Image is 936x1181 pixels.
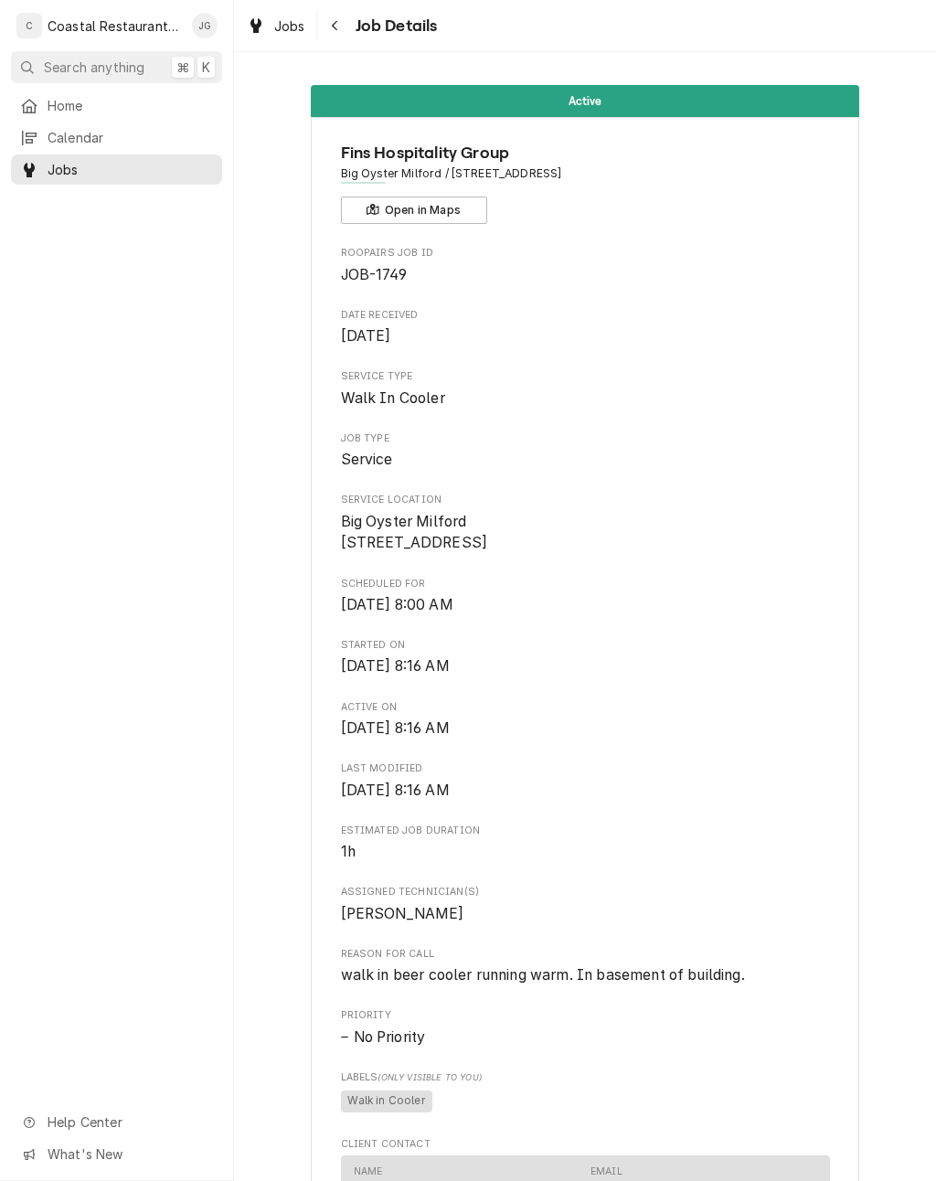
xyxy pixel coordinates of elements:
[341,577,830,616] div: Scheduled For
[341,431,830,446] span: Job Type
[48,160,213,179] span: Jobs
[11,154,222,185] a: Jobs
[341,308,830,323] span: Date Received
[321,11,350,40] button: Navigate back
[354,1165,383,1179] div: Name
[48,1144,211,1164] span: What's New
[341,966,745,984] span: walk in beer cooler running warm. In basement of building.
[48,16,182,36] div: Coastal Restaurant Repair
[341,451,393,468] span: Service
[341,885,830,924] div: Assigned Technician(s)
[44,58,144,77] span: Search anything
[341,388,830,410] span: Service Type
[341,197,487,224] button: Open in Maps
[341,165,830,182] span: Address
[341,885,830,899] span: Assigned Technician(s)
[341,369,830,384] span: Service Type
[341,841,830,863] span: Estimated Job Duration
[341,141,830,224] div: Client Information
[341,596,453,613] span: [DATE] 8:00 AM
[341,1088,830,1115] span: [object Object]
[341,1027,830,1048] div: No Priority
[48,96,213,115] span: Home
[341,947,830,962] span: Reason For Call
[341,718,830,739] span: Active On
[350,14,438,38] span: Job Details
[341,782,450,799] span: [DATE] 8:16 AM
[341,1137,830,1152] span: Client Contact
[341,1070,830,1115] div: [object Object]
[11,51,222,83] button: Search anything⌘K
[192,13,218,38] div: James Gatton's Avatar
[202,58,210,77] span: K
[341,389,445,407] span: Walk In Cooler
[341,1008,830,1023] span: Priority
[341,511,830,554] span: Service Location
[341,369,830,409] div: Service Type
[341,1091,432,1112] span: Walk in Cooler
[11,122,222,153] a: Calendar
[11,90,222,121] a: Home
[341,780,830,802] span: Last Modified
[48,1112,211,1132] span: Help Center
[341,264,830,286] span: Roopairs Job ID
[341,266,407,283] span: JOB-1749
[341,431,830,471] div: Job Type
[341,325,830,347] span: Date Received
[16,13,42,38] div: C
[274,16,305,36] span: Jobs
[341,493,830,507] span: Service Location
[341,761,830,801] div: Last Modified
[341,449,830,471] span: Job Type
[341,657,450,675] span: [DATE] 8:16 AM
[341,493,830,554] div: Service Location
[48,128,213,147] span: Calendar
[11,1107,222,1137] a: Go to Help Center
[341,1008,830,1048] div: Priority
[341,577,830,591] span: Scheduled For
[311,85,859,117] div: Status
[341,246,830,261] span: Roopairs Job ID
[341,903,830,925] span: Assigned Technician(s)
[341,700,830,715] span: Active On
[192,13,218,38] div: JG
[341,308,830,347] div: Date Received
[341,947,830,986] div: Reason For Call
[341,719,450,737] span: [DATE] 8:16 AM
[341,1027,830,1048] span: Priority
[341,964,830,986] span: Reason For Call
[341,594,830,616] span: Scheduled For
[341,246,830,285] div: Roopairs Job ID
[378,1072,481,1082] span: (Only Visible to You)
[341,513,488,552] span: Big Oyster Milford [STREET_ADDRESS]
[341,327,391,345] span: [DATE]
[341,1070,830,1085] span: Labels
[341,638,830,677] div: Started On
[341,638,830,653] span: Started On
[341,824,830,863] div: Estimated Job Duration
[341,843,356,860] span: 1h
[11,1139,222,1169] a: Go to What's New
[569,95,602,107] span: Active
[341,905,464,922] span: [PERSON_NAME]
[341,700,830,739] div: Active On
[341,655,830,677] span: Started On
[590,1165,622,1179] div: Email
[341,761,830,776] span: Last Modified
[239,11,313,41] a: Jobs
[341,824,830,838] span: Estimated Job Duration
[176,58,189,77] span: ⌘
[341,141,830,165] span: Name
